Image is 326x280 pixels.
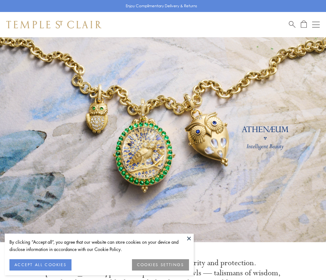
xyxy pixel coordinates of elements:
[126,3,197,9] p: Enjoy Complimentary Delivery & Returns
[6,21,101,28] img: Temple St. Clair
[9,238,189,253] div: By clicking “Accept all”, you agree that our website can store cookies on your device and disclos...
[132,259,189,271] button: COOKIES SETTINGS
[9,259,71,271] button: ACCEPT ALL COOKIES
[289,20,295,28] a: Search
[301,20,307,28] a: Open Shopping Bag
[312,21,320,28] button: Open navigation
